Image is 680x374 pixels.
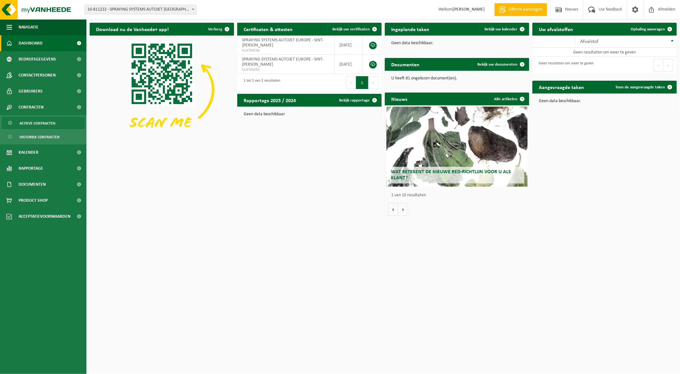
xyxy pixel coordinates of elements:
[85,5,197,14] span: 10-811222 - SPRAYING SYSTEMS AUTOJET EUROPE
[653,59,664,72] button: Previous
[327,23,381,36] a: Bekijk uw certificaten
[385,93,414,105] h2: Nieuws
[479,23,529,36] a: Bekijk uw kalender
[334,94,381,107] a: Bekijk rapportage
[385,58,426,70] h2: Documenten
[242,57,323,67] span: SPRAYING SYSTEMS AUTOJET EUROPE - SINT-[PERSON_NAME]
[19,35,43,51] span: Dashboard
[237,94,302,106] h2: Rapportage 2025 / 2024
[85,5,196,14] span: 10-811222 - SPRAYING SYSTEMS AUTOJET EUROPE
[539,99,670,103] p: Geen data beschikbaar.
[386,107,528,187] a: Wat betekent de nieuwe RED-richtlijn voor u als klant?
[356,76,368,89] button: 1
[536,58,594,72] div: Geen resultaten om weer te geven
[19,83,43,99] span: Gebruikers
[19,176,46,192] span: Documenten
[335,36,363,55] td: [DATE]
[489,93,529,105] a: Alle artikelen
[244,112,375,117] p: Geen data beschikbaar
[90,36,234,144] img: Download de VHEPlus App
[631,27,665,31] span: Ophaling aanvragen
[610,81,676,93] a: Toon de aangevraagde taken
[398,203,408,216] button: Volgende
[19,144,38,160] span: Kalender
[203,23,233,36] button: Verberg
[388,203,398,216] button: Vorige
[532,81,590,93] h2: Aangevraagde taken
[242,48,330,53] span: VLA704546
[391,41,523,45] p: Geen data beschikbaar.
[19,99,44,115] span: Contracten
[332,27,370,31] span: Bekijk uw certificaten
[626,23,676,36] a: Ophaling aanvragen
[391,193,526,198] p: 1 van 10 resultaten
[19,19,38,35] span: Navigatie
[237,23,299,35] h2: Certificaten & attesten
[580,39,598,44] span: Afvalstof
[532,23,579,35] h2: Uw afvalstoffen
[346,76,356,89] button: Previous
[90,23,175,35] h2: Download nu de Vanheede+ app!
[484,27,517,31] span: Bekijk uw kalender
[335,55,363,74] td: [DATE]
[494,3,547,16] a: Offerte aanvragen
[19,192,48,208] span: Product Shop
[453,7,485,12] strong: [PERSON_NAME]
[532,48,677,57] td: Geen resultaten om weer te geven
[472,58,529,71] a: Bekijk uw documenten
[242,38,323,48] span: SPRAYING SYSTEMS AUTOJET EUROPE - SINT-[PERSON_NAME]
[2,117,85,129] a: Actieve contracten
[477,62,517,67] span: Bekijk uw documenten
[615,85,665,89] span: Toon de aangevraagde taken
[664,59,674,72] button: Next
[19,160,43,176] span: Rapportage
[385,23,436,35] h2: Ingeplande taken
[208,27,222,31] span: Verberg
[19,208,70,224] span: Acceptatievoorwaarden
[2,131,85,143] a: Historiek contracten
[19,51,56,67] span: Bedrijfsgegevens
[242,67,330,72] span: VLA704292
[391,76,523,81] p: U heeft 81 ongelezen document(en).
[507,6,544,13] span: Offerte aanvragen
[19,67,56,83] span: Contactpersonen
[368,76,378,89] button: Next
[20,131,60,143] span: Historiek contracten
[240,76,280,90] div: 1 tot 2 van 2 resultaten
[391,169,511,181] span: Wat betekent de nieuwe RED-richtlijn voor u als klant?
[20,117,55,129] span: Actieve contracten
